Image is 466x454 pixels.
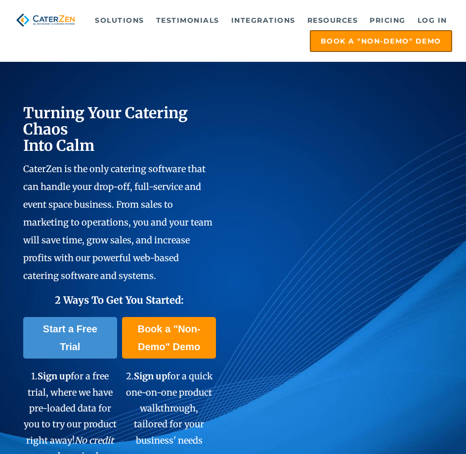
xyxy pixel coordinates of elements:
[55,294,184,306] span: 2 Ways To Get You Started:
[226,10,300,30] a: Integrations
[134,370,167,382] span: Sign up
[378,415,455,443] iframe: Help widget launcher
[365,10,411,30] a: Pricing
[151,10,224,30] a: Testimonials
[23,163,212,281] span: CaterZen is the only catering software that can handle your drop-off, full-service and event spac...
[23,317,117,359] a: Start a Free Trial
[14,10,77,30] img: caterzen
[122,317,215,359] a: Book a "Non-Demo" Demo
[23,103,188,155] span: Turning Your Catering Chaos Into Calm
[302,10,363,30] a: Resources
[310,30,452,52] a: Book a "Non-Demo" Demo
[38,370,71,382] span: Sign up
[89,10,452,52] div: Navigation Menu
[126,370,212,446] span: 2. for a quick one-on-one product walkthrough, tailored for your business' needs
[413,10,452,30] a: Log in
[90,10,149,30] a: Solutions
